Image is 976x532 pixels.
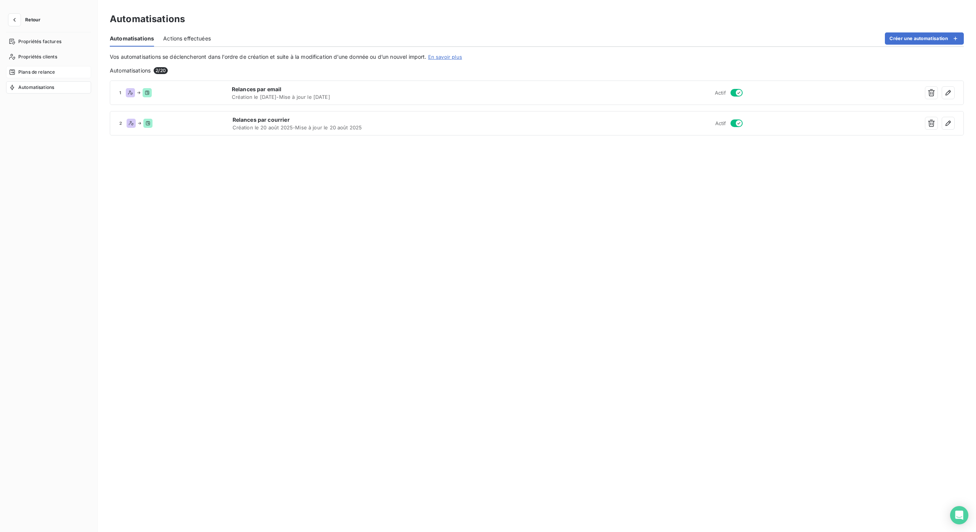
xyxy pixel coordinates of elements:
[950,506,968,524] div: Open Intercom Messenger
[232,94,536,100] span: Création le [DATE] - Mise à jour le [DATE]
[25,18,40,22] span: Retour
[885,32,964,45] button: Créer une automatisation
[110,53,427,60] span: Vos automatisations se déclencheront dans l’ordre de création et suite à la modification d’une do...
[119,90,121,95] span: 1
[110,12,185,26] h3: Automatisations
[6,66,91,78] a: Plans de relance
[6,14,47,26] button: Retour
[18,69,55,76] span: Plans de relance
[18,84,54,91] span: Automatisations
[233,124,536,131] span: Création le 20 août 2025 - Mise à jour le 20 août 2025
[428,54,462,60] a: En savoir plus
[110,35,154,42] span: Automatisations
[119,121,122,126] span: 2
[110,67,151,74] span: Automatisations
[163,35,211,42] span: Actions effectuées
[6,81,91,94] a: Automatisations
[6,51,91,63] a: Propriétés clients
[6,35,91,48] a: Propriétés factures
[232,85,536,93] span: Relances par email
[18,53,57,60] span: Propriétés clients
[233,116,536,124] span: Relances par courrier
[154,67,168,74] span: 2 / 20
[715,120,726,126] span: Actif
[18,38,61,45] span: Propriétés factures
[715,90,726,96] span: Actif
